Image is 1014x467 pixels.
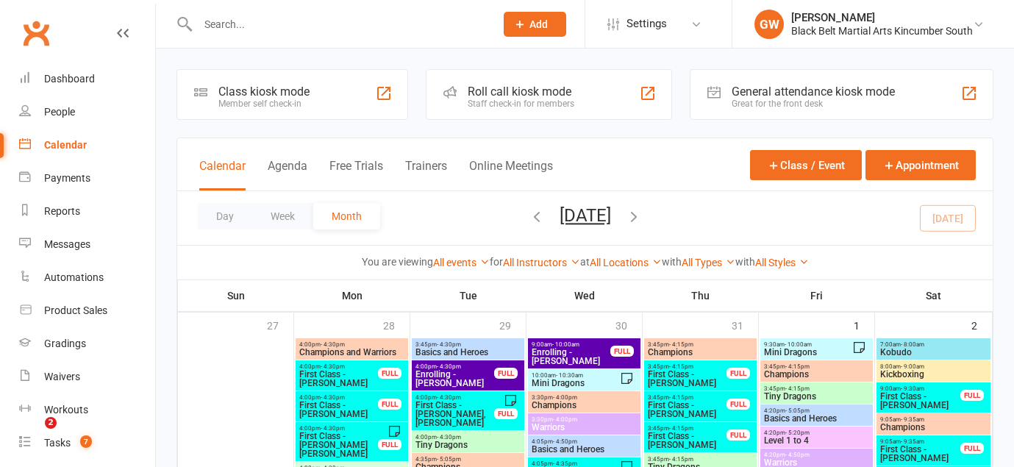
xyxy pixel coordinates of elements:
[19,129,155,162] a: Calendar
[531,401,638,410] span: Champions
[44,338,86,349] div: Gradings
[732,85,895,99] div: General attendance kiosk mode
[44,172,90,184] div: Payments
[763,363,870,370] span: 3:45pm
[662,256,682,268] strong: with
[901,385,924,392] span: - 9:30am
[960,443,984,454] div: FULL
[643,280,759,311] th: Thu
[299,432,379,458] span: First Class - [PERSON_NAME] [PERSON_NAME]
[299,363,379,370] span: 4:00pm
[763,341,852,348] span: 9:30am
[44,73,95,85] div: Dashboard
[415,394,495,401] span: 4:00pm
[580,256,590,268] strong: at
[504,12,566,37] button: Add
[378,399,401,410] div: FULL
[362,256,433,268] strong: You are viewing
[19,427,155,460] a: Tasks 7
[44,106,75,118] div: People
[321,341,345,348] span: - 4:30pm
[879,423,988,432] span: Champions
[560,205,611,226] button: [DATE]
[490,256,503,268] strong: for
[785,407,810,414] span: - 5:05pm
[299,348,405,357] span: Champions and Warriors
[763,348,852,357] span: Mini Dragons
[44,437,71,449] div: Tasks
[15,417,50,452] iframe: Intercom live chat
[44,205,80,217] div: Reports
[299,425,379,432] span: 4:00pm
[785,363,810,370] span: - 4:15pm
[531,445,638,454] span: Basics and Heroes
[763,458,870,467] span: Warriors
[405,159,447,190] button: Trainers
[299,394,379,401] span: 4:00pm
[669,394,693,401] span: - 4:15pm
[198,203,252,229] button: Day
[45,417,57,429] span: 2
[531,348,611,366] span: Enrolling - [PERSON_NAME]
[531,416,638,423] span: 3:30pm
[879,392,961,410] span: First Class - [PERSON_NAME]
[647,432,727,449] span: First Class - [PERSON_NAME]
[763,385,870,392] span: 3:45pm
[590,257,662,268] a: All Locations
[531,438,638,445] span: 4:05pm
[755,257,809,268] a: All Styles
[879,416,988,423] span: 9:05am
[19,195,155,228] a: Reports
[647,425,727,432] span: 3:45pm
[732,313,758,337] div: 31
[879,385,961,392] span: 9:00am
[378,368,401,379] div: FULL
[647,370,727,388] span: First Class - [PERSON_NAME]
[785,452,810,458] span: - 4:50pm
[854,313,874,337] div: 1
[44,304,107,316] div: Product Sales
[437,341,461,348] span: - 4:30pm
[669,456,693,463] span: - 4:15pm
[610,346,634,357] div: FULL
[415,401,495,427] span: First Class - [PERSON_NAME], [PERSON_NAME]
[415,348,521,357] span: Basics and Heroes
[268,159,307,190] button: Agenda
[19,96,155,129] a: People
[553,416,577,423] span: - 4:00pm
[44,238,90,250] div: Messages
[759,280,875,311] th: Fri
[763,370,870,379] span: Champions
[626,7,667,40] span: Settings
[531,372,620,379] span: 10:00am
[19,63,155,96] a: Dashboard
[732,99,895,109] div: Great for the front desk
[299,341,405,348] span: 4:00pm
[321,363,345,370] span: - 4:30pm
[785,429,810,436] span: - 5:20pm
[901,416,924,423] span: - 9:35am
[19,261,155,294] a: Automations
[879,363,988,370] span: 8:00am
[865,150,976,180] button: Appointment
[531,423,638,432] span: Warriors
[199,159,246,190] button: Calendar
[879,438,961,445] span: 9:05am
[494,408,518,419] div: FULL
[321,394,345,401] span: - 4:30pm
[529,18,548,30] span: Add
[19,360,155,393] a: Waivers
[763,436,870,445] span: Level 1 to 4
[494,368,518,379] div: FULL
[468,99,574,109] div: Staff check-in for members
[415,341,521,348] span: 3:45pm
[526,280,643,311] th: Wed
[901,341,924,348] span: - 8:00am
[415,441,521,449] span: Tiny Dragons
[44,371,80,382] div: Waivers
[556,372,583,379] span: - 10:30am
[499,313,526,337] div: 29
[415,434,521,441] span: 4:00pm
[971,313,992,337] div: 2
[726,429,750,441] div: FULL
